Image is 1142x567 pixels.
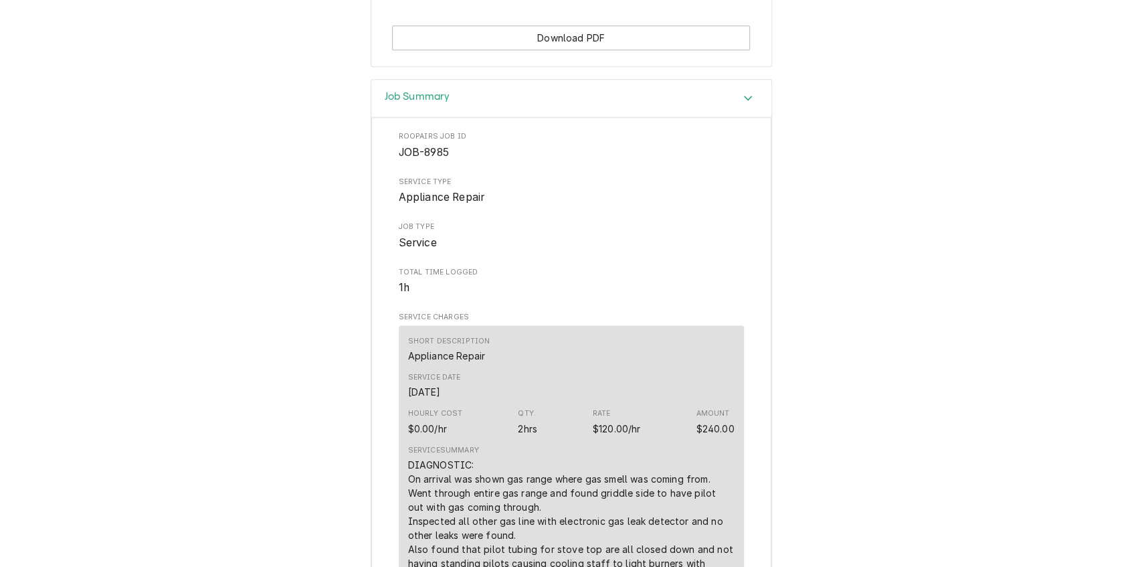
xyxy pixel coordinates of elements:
[399,222,744,250] div: Job Type
[399,177,744,206] div: Service Type
[399,222,744,232] span: Job Type
[593,408,611,419] div: Rate
[408,372,461,399] div: Service Date
[593,408,641,435] div: Price
[399,177,744,187] span: Service Type
[408,408,463,419] div: Hourly Cost
[385,90,450,103] h3: Job Summary
[392,25,750,50] button: Download PDF
[696,408,729,419] div: Amount
[518,408,537,435] div: Quantity
[408,445,479,456] div: Service Summary
[399,145,744,161] span: Roopairs Job ID
[408,336,490,347] div: Short Description
[593,422,641,436] div: Price
[696,408,734,435] div: Amount
[399,146,449,159] span: JOB-8985
[399,280,744,296] span: Total Time Logged
[518,422,537,436] div: Quantity
[399,281,409,294] span: 1h
[371,80,771,118] button: Accordion Details Expand Trigger
[408,349,486,363] div: Short Description
[399,235,744,251] span: Job Type
[371,80,771,118] div: Accordion Header
[399,312,744,323] span: Service Charges
[408,408,463,435] div: Cost
[399,236,437,249] span: Service
[399,267,744,296] div: Total Time Logged
[399,267,744,278] span: Total Time Logged
[408,372,461,383] div: Service Date
[408,336,490,363] div: Short Description
[392,25,750,50] div: Button Group
[399,131,744,142] span: Roopairs Job ID
[696,422,734,436] div: Amount
[392,25,750,50] div: Button Group Row
[399,189,744,206] span: Service Type
[408,385,441,399] div: Service Date
[518,408,536,419] div: Qty.
[408,422,447,436] div: Cost
[399,191,485,204] span: Appliance Repair
[399,131,744,160] div: Roopairs Job ID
